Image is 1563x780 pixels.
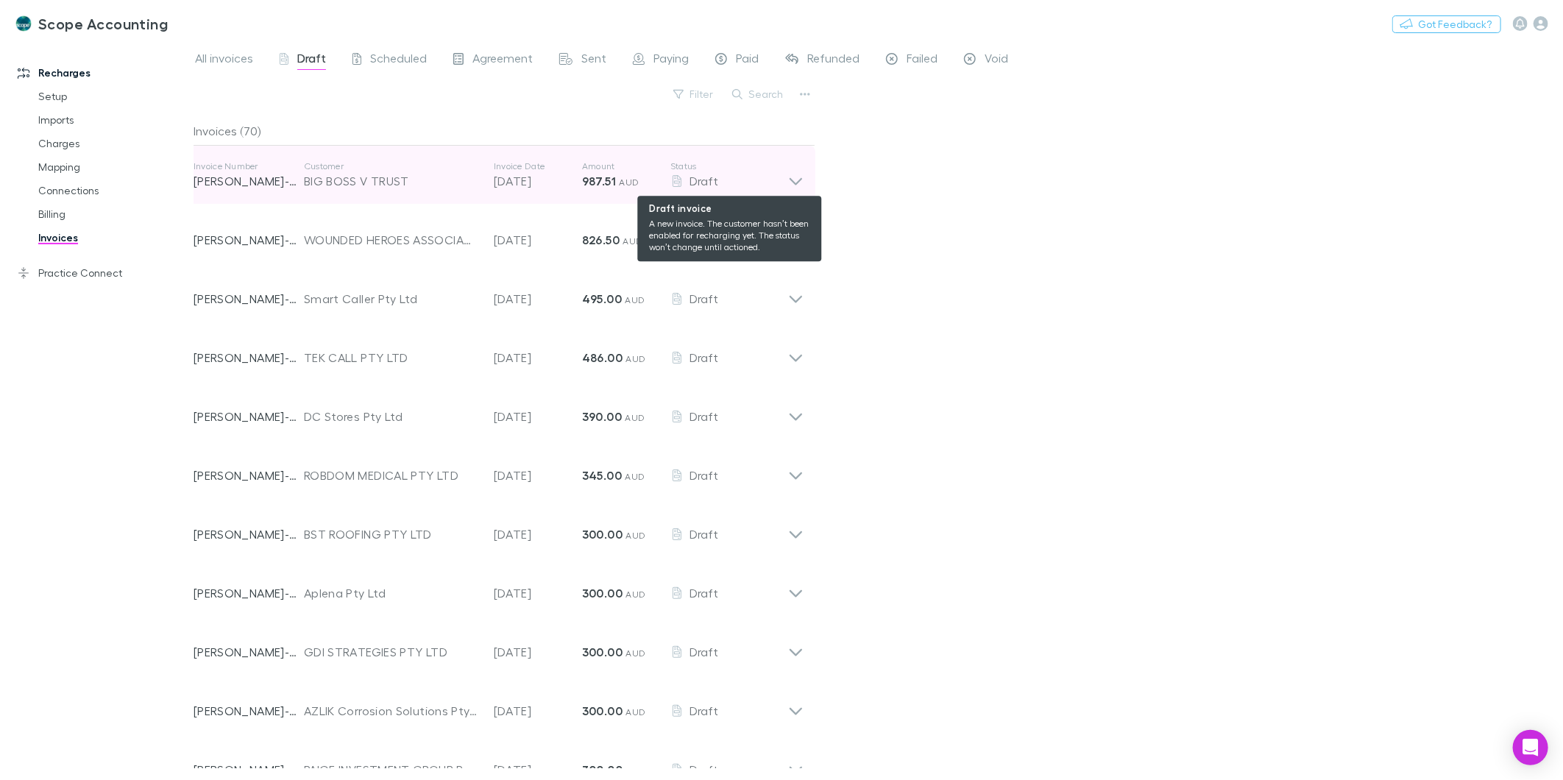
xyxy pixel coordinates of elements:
[494,172,582,190] p: [DATE]
[625,294,645,305] span: AUD
[494,408,582,425] p: [DATE]
[1392,15,1501,33] button: Got Feedback?
[494,702,582,720] p: [DATE]
[182,146,815,205] div: Invoice Number[PERSON_NAME]-0238CustomerBIG BOSS V TRUSTInvoice Date[DATE]Amount987.51 AUDStatus
[582,409,622,424] strong: 390.00
[582,174,616,188] strong: 987.51
[304,584,479,602] div: Aplena Pty Ltd
[194,231,304,249] p: [PERSON_NAME]-0047
[985,51,1008,70] span: Void
[619,177,639,188] span: AUD
[494,231,582,249] p: [DATE]
[194,290,304,308] p: [PERSON_NAME]-0102
[194,160,304,172] p: Invoice Number
[625,530,645,541] span: AUD
[182,558,815,617] div: [PERSON_NAME]-0040Aplena Pty Ltd[DATE]300.00 AUDDraft
[182,617,815,676] div: [PERSON_NAME]-0132GDI STRATEGIES PTY LTD[DATE]300.00 AUDDraft
[24,108,203,132] a: Imports
[38,15,168,32] h3: Scope Accounting
[582,468,622,483] strong: 345.00
[304,643,479,661] div: GDI STRATEGIES PTY LTD
[653,51,689,70] span: Paying
[182,381,815,440] div: [PERSON_NAME]-0089DC Stores Pty Ltd[DATE]390.00 AUDDraft
[6,6,177,41] a: Scope Accounting
[690,233,718,247] span: Draft
[582,527,623,542] strong: 300.00
[625,471,645,482] span: AUD
[690,762,718,776] span: Draft
[195,51,253,70] span: All invoices
[582,762,623,777] strong: 300.00
[194,525,304,543] p: [PERSON_NAME]-0042
[690,174,718,188] span: Draft
[194,408,304,425] p: [PERSON_NAME]-0089
[182,322,815,381] div: [PERSON_NAME]-0098TEK CALL PTY LTD[DATE]486.00 AUDDraft
[24,179,203,202] a: Connections
[582,291,622,306] strong: 495.00
[582,645,623,659] strong: 300.00
[494,160,582,172] p: Invoice Date
[182,676,815,734] div: [PERSON_NAME]-0152AZLIK Corrosion Solutions Pty Ltd[DATE]300.00 AUDDraft
[304,408,479,425] div: DC Stores Pty Ltd
[194,702,304,720] p: [PERSON_NAME]-0152
[24,85,203,108] a: Setup
[297,51,326,70] span: Draft
[24,202,203,226] a: Billing
[582,586,623,600] strong: 300.00
[494,761,582,779] p: [DATE]
[194,172,304,190] p: [PERSON_NAME]-0238
[494,584,582,602] p: [DATE]
[690,527,718,541] span: Draft
[623,235,642,247] span: AUD
[304,349,479,366] div: TEK CALL PTY LTD
[494,467,582,484] p: [DATE]
[304,467,479,484] div: ROBDOM MEDICAL PTY LTD
[690,586,718,600] span: Draft
[24,132,203,155] a: Charges
[370,51,427,70] span: Scheduled
[666,85,722,103] button: Filter
[472,51,533,70] span: Agreement
[15,15,32,32] img: Scope Accounting's Logo
[304,172,479,190] div: BIG BOSS V TRUST
[304,525,479,543] div: BST ROOFING PTY LTD
[582,160,670,172] p: Amount
[736,51,759,70] span: Paid
[625,353,645,364] span: AUD
[24,226,203,249] a: Invoices
[807,51,860,70] span: Refunded
[304,160,479,172] p: Customer
[582,233,620,247] strong: 826.50
[625,648,645,659] span: AUD
[690,645,718,659] span: Draft
[690,350,718,364] span: Draft
[182,205,815,263] div: [PERSON_NAME]-0047WOUNDED HEROES ASSOCIATION INC.[DATE]826.50 AUDDraft
[494,643,582,661] p: [DATE]
[304,290,479,308] div: Smart Caller Pty Ltd
[670,160,788,172] p: Status
[182,499,815,558] div: [PERSON_NAME]-0042BST ROOFING PTY LTD[DATE]300.00 AUDDraft
[690,468,718,482] span: Draft
[494,290,582,308] p: [DATE]
[304,702,479,720] div: AZLIK Corrosion Solutions Pty Ltd
[907,51,938,70] span: Failed
[24,155,203,179] a: Mapping
[194,643,304,661] p: [PERSON_NAME]-0132
[690,703,718,717] span: Draft
[625,765,645,776] span: AUD
[194,761,304,779] p: [PERSON_NAME]-0191
[1513,730,1548,765] div: Open Intercom Messenger
[625,412,645,423] span: AUD
[304,231,479,249] div: WOUNDED HEROES ASSOCIATION INC.
[194,584,304,602] p: [PERSON_NAME]-0040
[690,409,718,423] span: Draft
[304,761,479,779] div: PAIGE INVESTMENT GROUP PTY LTD
[494,349,582,366] p: [DATE]
[194,349,304,366] p: [PERSON_NAME]-0098
[194,467,304,484] p: [PERSON_NAME]-0200
[494,525,582,543] p: [DATE]
[725,85,792,103] button: Search
[582,350,623,365] strong: 486.00
[182,440,815,499] div: [PERSON_NAME]-0200ROBDOM MEDICAL PTY LTD[DATE]345.00 AUDDraft
[3,61,203,85] a: Recharges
